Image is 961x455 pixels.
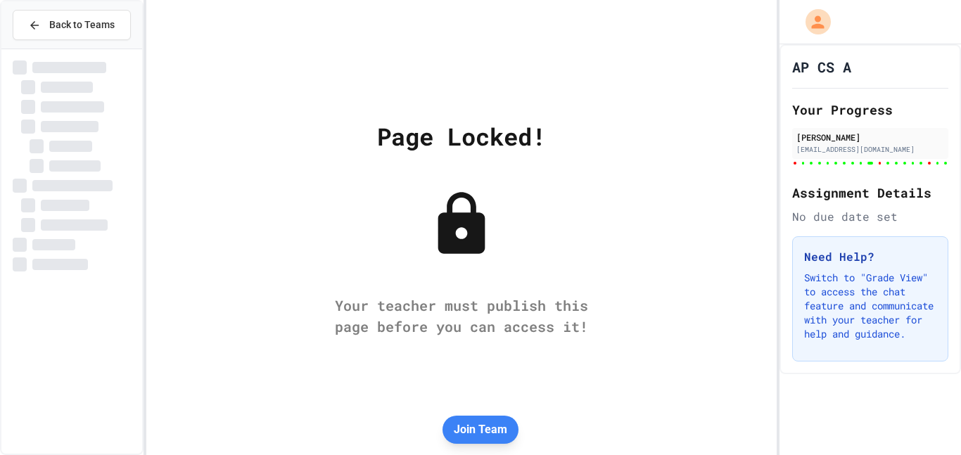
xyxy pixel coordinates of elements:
div: [PERSON_NAME] [796,131,944,143]
div: Your teacher must publish this page before you can access it! [321,295,602,337]
div: [EMAIL_ADDRESS][DOMAIN_NAME] [796,144,944,155]
h2: Your Progress [792,100,948,120]
iframe: chat widget [844,338,947,397]
div: Page Locked! [377,118,546,154]
h1: AP CS A [792,57,851,77]
iframe: chat widget [902,399,947,441]
h2: Assignment Details [792,183,948,203]
h3: Need Help? [804,248,936,265]
div: My Account [791,6,834,38]
span: Back to Teams [49,18,115,32]
button: Join Team [443,416,518,444]
div: No due date set [792,208,948,225]
p: Switch to "Grade View" to access the chat feature and communicate with your teacher for help and ... [804,271,936,341]
button: Back to Teams [13,10,131,40]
